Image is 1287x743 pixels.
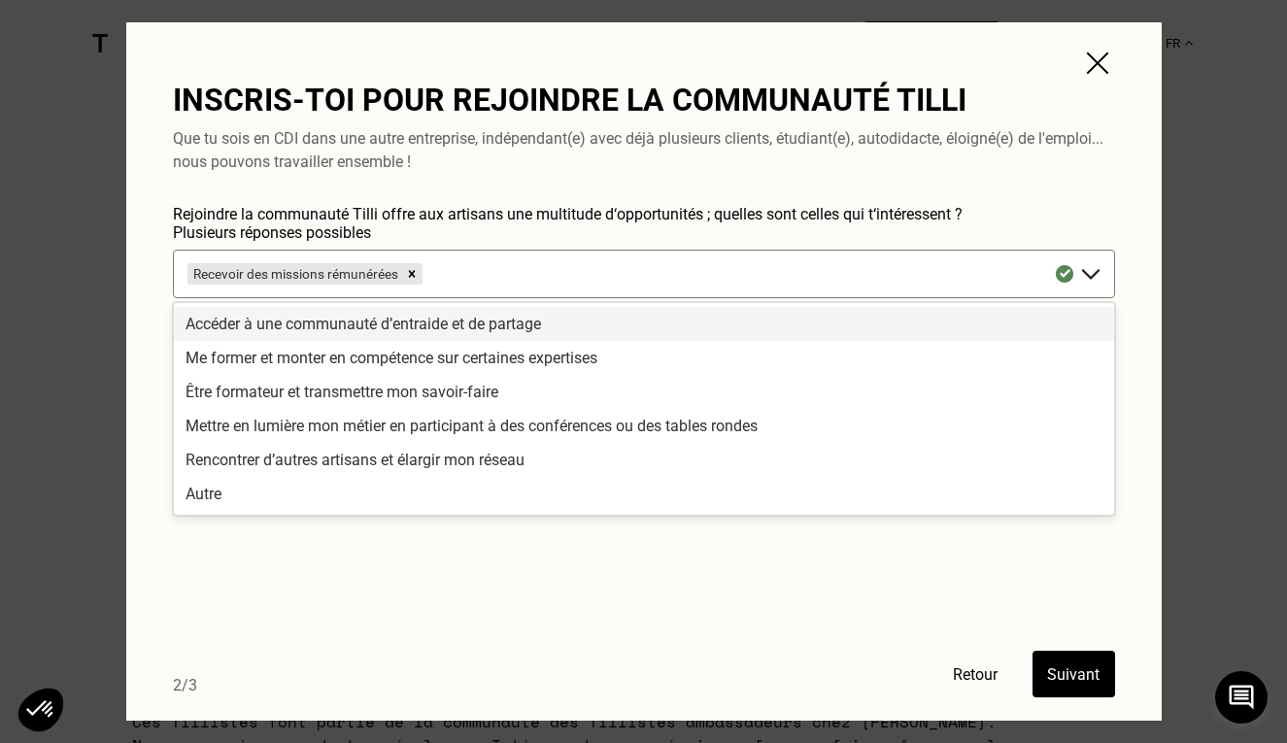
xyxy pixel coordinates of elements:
div: Mettre en lumière mon métier en participant à des conférences ou des tables rondes [174,409,1114,443]
div: Rencontrer d’autres artisans et élargir mon réseau [174,443,1114,477]
div: Recevoir des missions rémunérées [187,263,401,285]
img: Dropdown Arrow [1079,262,1102,286]
span: Plusieurs réponses possibles [173,223,371,242]
button: Suivant [1033,651,1115,697]
h3: Inscris-toi pour rejoindre la communauté Tilli [173,81,1022,119]
p: Que tu sois en CDI dans une autre entreprise, indépendant(e) avec déjà plusieurs clients, étudian... [173,127,1115,174]
p: 2/ 3 [173,674,197,697]
img: yfpchv6kUof5kU+b2+COW3SZHf40Uof50U+b0Pyt9CfgAAAAAAAAAAQINPEo8Pimk+iwEAAAAASUVORK5CYII= [1080,46,1115,81]
div: Autre [174,477,1114,511]
button: Retour [934,651,1017,697]
div: Accéder à une communauté d’entraide et de partage [174,307,1114,341]
div: Me former et monter en compétence sur certaines expertises [174,341,1114,375]
img: Valid interestedIn icon [1053,262,1076,286]
div: Remove Recevoir des missions rémunérées [401,263,423,285]
div: Être formateur et transmettre mon savoir-faire [174,375,1114,409]
span: Rejoindre la communauté Tilli offre aux artisans une multitude d‘opportunités ; quelles sont cell... [173,205,963,223]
